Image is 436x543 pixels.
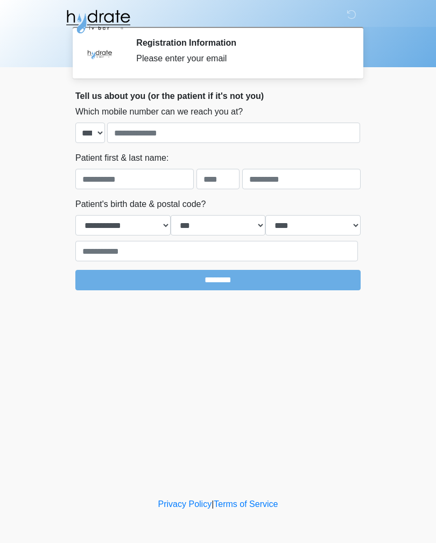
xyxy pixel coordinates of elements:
[83,38,116,70] img: Agent Avatar
[214,499,278,509] a: Terms of Service
[75,198,206,211] label: Patient's birth date & postal code?
[158,499,212,509] a: Privacy Policy
[75,91,361,101] h2: Tell us about you (or the patient if it's not you)
[65,8,131,35] img: Hydrate IV Bar - Fort Collins Logo
[212,499,214,509] a: |
[75,105,243,118] label: Which mobile number can we reach you at?
[75,152,168,165] label: Patient first & last name:
[136,52,344,65] div: Please enter your email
